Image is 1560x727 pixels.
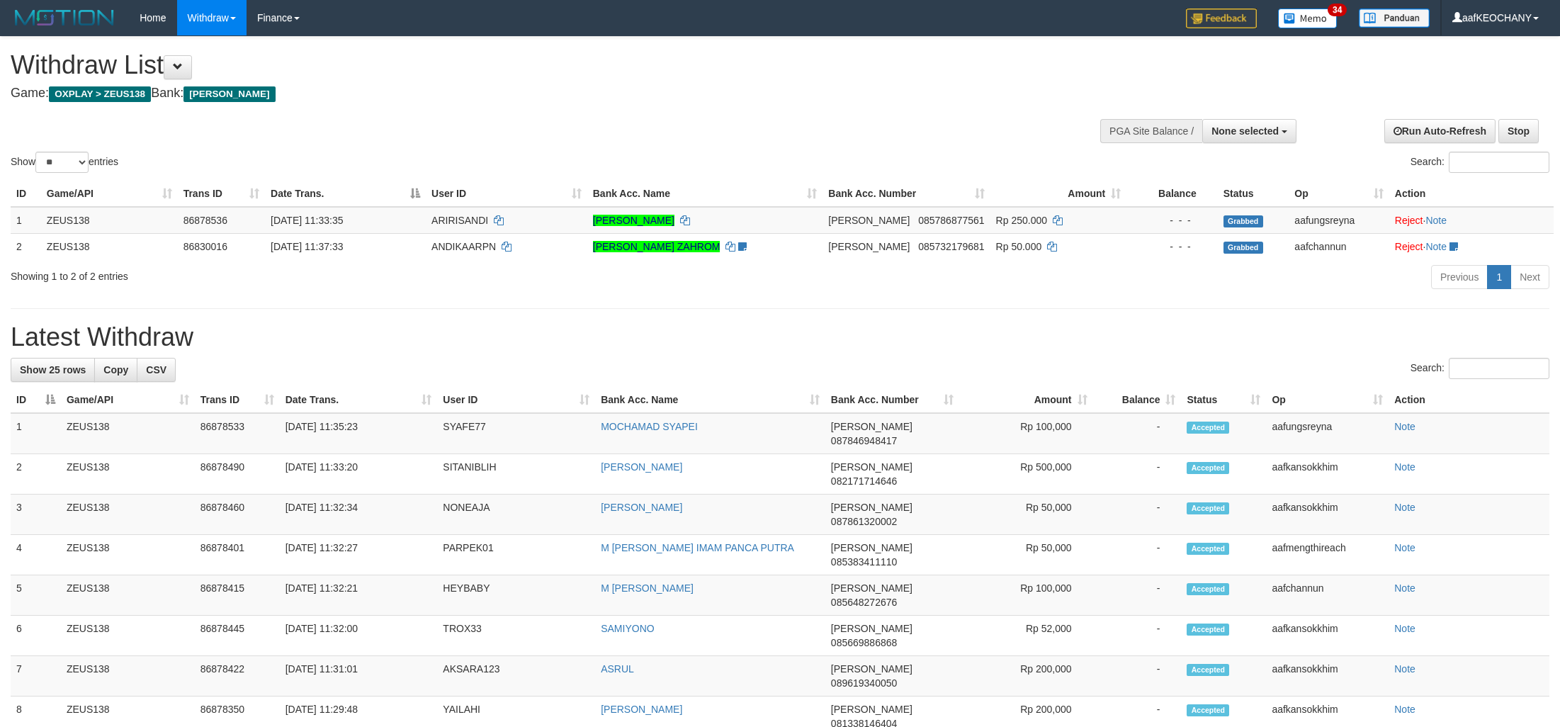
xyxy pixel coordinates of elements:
a: 1 [1487,265,1511,289]
span: [PERSON_NAME] [831,542,912,553]
td: 86878533 [195,413,280,454]
th: ID: activate to sort column descending [11,387,61,413]
span: 34 [1328,4,1347,16]
td: 86878422 [195,656,280,697]
td: 4 [11,535,61,575]
th: Trans ID: activate to sort column ascending [178,181,265,207]
td: · [1389,233,1554,259]
th: Bank Acc. Name: activate to sort column ascending [595,387,825,413]
td: 86878445 [195,616,280,656]
span: Accepted [1187,462,1229,474]
td: ZEUS138 [61,454,195,495]
td: aafungsreyna [1289,207,1389,234]
td: [DATE] 11:32:34 [280,495,438,535]
a: Note [1425,241,1447,252]
span: [PERSON_NAME] [831,502,912,513]
input: Search: [1449,152,1549,173]
td: - [1093,656,1182,697]
td: [DATE] 11:35:23 [280,413,438,454]
span: [PERSON_NAME] [831,582,912,594]
td: - [1093,413,1182,454]
img: MOTION_logo.png [11,7,118,28]
span: Copy 085732179681 to clipboard [918,241,984,252]
td: aafchannun [1289,233,1389,259]
th: Bank Acc. Name: activate to sort column ascending [587,181,823,207]
td: aafungsreyna [1266,413,1389,454]
th: Game/API: activate to sort column ascending [41,181,178,207]
span: ANDIKAARPN [431,241,496,252]
td: AKSARA123 [437,656,595,697]
td: - [1093,454,1182,495]
label: Search: [1411,152,1549,173]
label: Show entries [11,152,118,173]
span: [DATE] 11:37:33 [271,241,343,252]
span: 86878536 [183,215,227,226]
td: - [1093,616,1182,656]
td: ZEUS138 [61,616,195,656]
div: - - - [1132,239,1212,254]
a: Stop [1498,119,1539,143]
a: Next [1510,265,1549,289]
td: 3 [11,495,61,535]
span: Copy 082171714646 to clipboard [831,475,897,487]
td: Rp 100,000 [959,575,1093,616]
a: Reject [1395,241,1423,252]
td: Rp 100,000 [959,413,1093,454]
td: aafkansokkhim [1266,454,1389,495]
span: [PERSON_NAME] [183,86,275,102]
td: 86878460 [195,495,280,535]
td: NONEAJA [437,495,595,535]
td: 1 [11,207,41,234]
td: · [1389,207,1554,234]
td: ZEUS138 [61,656,195,697]
th: ID [11,181,41,207]
th: Trans ID: activate to sort column ascending [195,387,280,413]
span: [PERSON_NAME] [828,215,910,226]
div: - - - [1132,213,1212,227]
td: 1 [11,413,61,454]
button: None selected [1202,119,1296,143]
h4: Game: Bank: [11,86,1026,101]
td: 6 [11,616,61,656]
td: ZEUS138 [61,575,195,616]
td: ZEUS138 [41,207,178,234]
span: Copy 087861320002 to clipboard [831,516,897,527]
td: HEYBABY [437,575,595,616]
td: aafchannun [1266,575,1389,616]
span: Accepted [1187,664,1229,676]
span: ARIRISANDI [431,215,488,226]
span: [PERSON_NAME] [831,704,912,715]
a: ASRUL [601,663,634,675]
th: Amount: activate to sort column ascending [990,181,1127,207]
span: [PERSON_NAME] [831,663,912,675]
td: SYAFE77 [437,413,595,454]
a: [PERSON_NAME] [601,704,682,715]
th: Op: activate to sort column ascending [1289,181,1389,207]
span: 86830016 [183,241,227,252]
input: Search: [1449,358,1549,379]
td: ZEUS138 [61,535,195,575]
h1: Latest Withdraw [11,323,1549,351]
a: [PERSON_NAME] [601,502,682,513]
td: Rp 500,000 [959,454,1093,495]
a: Note [1394,582,1415,594]
td: 86878401 [195,535,280,575]
th: Amount: activate to sort column ascending [959,387,1093,413]
td: 5 [11,575,61,616]
span: Copy 085786877561 to clipboard [918,215,984,226]
td: PARPEK01 [437,535,595,575]
td: [DATE] 11:33:20 [280,454,438,495]
span: Copy [103,364,128,376]
a: Note [1394,502,1415,513]
h1: Withdraw List [11,51,1026,79]
span: Accepted [1187,502,1229,514]
th: Action [1389,387,1549,413]
a: Note [1394,663,1415,675]
a: SAMIYONO [601,623,654,634]
td: aafkansokkhim [1266,495,1389,535]
span: Accepted [1187,583,1229,595]
td: ZEUS138 [61,495,195,535]
td: TROX33 [437,616,595,656]
th: User ID: activate to sort column ascending [437,387,595,413]
td: - [1093,535,1182,575]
